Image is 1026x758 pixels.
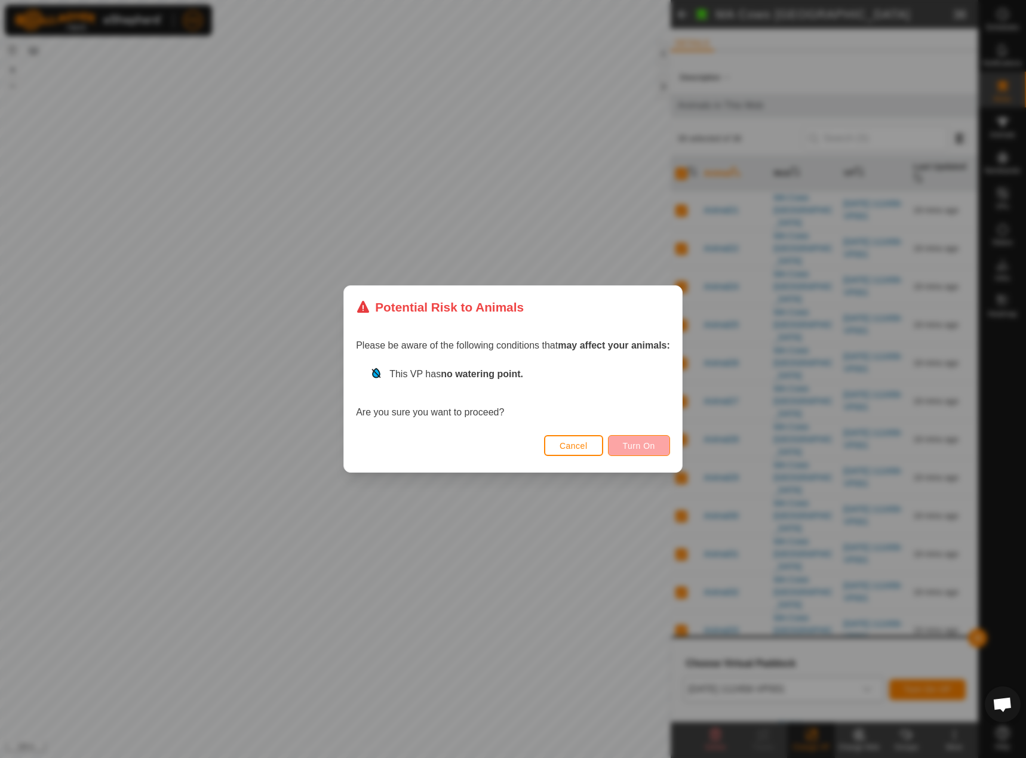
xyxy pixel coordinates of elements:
strong: no watering point. [441,369,523,379]
span: This VP has [389,369,523,379]
strong: may affect your animals: [558,340,670,350]
div: Open chat [985,686,1021,722]
span: Please be aware of the following conditions that [356,340,670,350]
button: Cancel [544,435,603,456]
span: Cancel [560,441,588,451]
div: Potential Risk to Animals [356,298,524,316]
div: Are you sure you want to proceed? [356,367,670,420]
span: Turn On [623,441,655,451]
button: Turn On [608,435,670,456]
